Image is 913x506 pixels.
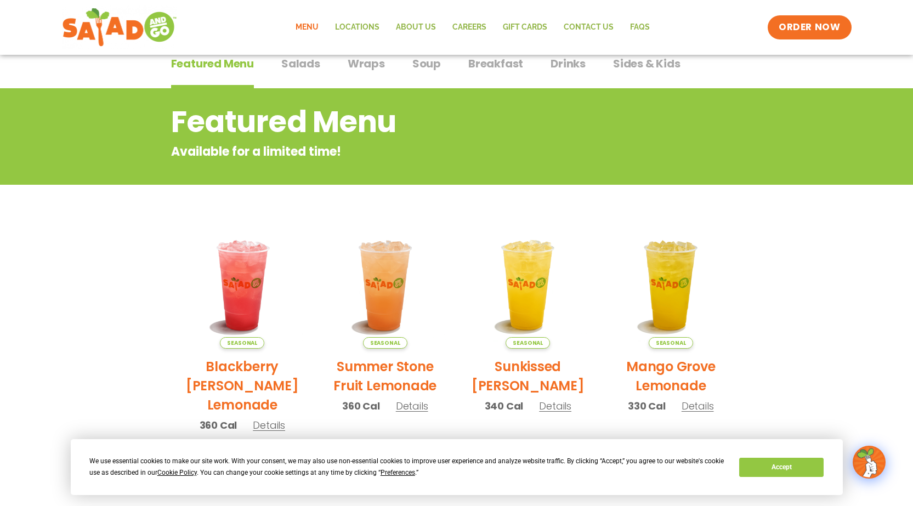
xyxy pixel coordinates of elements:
[768,15,851,39] a: ORDER NOW
[608,357,734,395] h2: Mango Grove Lemonade
[287,15,658,40] nav: Menu
[363,337,407,349] span: Seasonal
[322,222,449,349] img: Product photo for Summer Stone Fruit Lemonade
[465,222,592,349] img: Product photo for Sunkissed Yuzu Lemonade
[465,357,592,395] h2: Sunkissed [PERSON_NAME]
[506,337,550,349] span: Seasonal
[157,469,197,476] span: Cookie Policy
[539,399,571,413] span: Details
[253,418,285,432] span: Details
[495,15,555,40] a: GIFT CARDS
[613,55,681,72] span: Sides & Kids
[854,447,884,477] img: wpChatIcon
[342,399,380,413] span: 360 Cal
[412,55,441,72] span: Soup
[628,399,666,413] span: 330 Cal
[179,222,306,349] img: Product photo for Blackberry Bramble Lemonade
[682,399,714,413] span: Details
[179,357,306,414] h2: Blackberry [PERSON_NAME] Lemonade
[171,100,654,144] h2: Featured Menu
[281,55,320,72] span: Salads
[396,399,428,413] span: Details
[171,52,742,89] div: Tabbed content
[287,15,327,40] a: Menu
[608,222,734,349] img: Product photo for Mango Grove Lemonade
[739,458,824,477] button: Accept
[322,357,449,395] h2: Summer Stone Fruit Lemonade
[171,143,654,161] p: Available for a limited time!
[444,15,495,40] a: Careers
[200,418,237,433] span: 360 Cal
[551,55,586,72] span: Drinks
[71,439,843,495] div: Cookie Consent Prompt
[89,456,726,479] div: We use essential cookies to make our site work. With your consent, we may also use non-essential ...
[485,399,524,413] span: 340 Cal
[220,337,264,349] span: Seasonal
[649,337,693,349] span: Seasonal
[171,55,254,72] span: Featured Menu
[779,21,840,34] span: ORDER NOW
[468,55,523,72] span: Breakfast
[381,469,415,476] span: Preferences
[327,15,388,40] a: Locations
[388,15,444,40] a: About Us
[348,55,385,72] span: Wraps
[555,15,622,40] a: Contact Us
[62,5,178,49] img: new-SAG-logo-768×292
[622,15,658,40] a: FAQs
